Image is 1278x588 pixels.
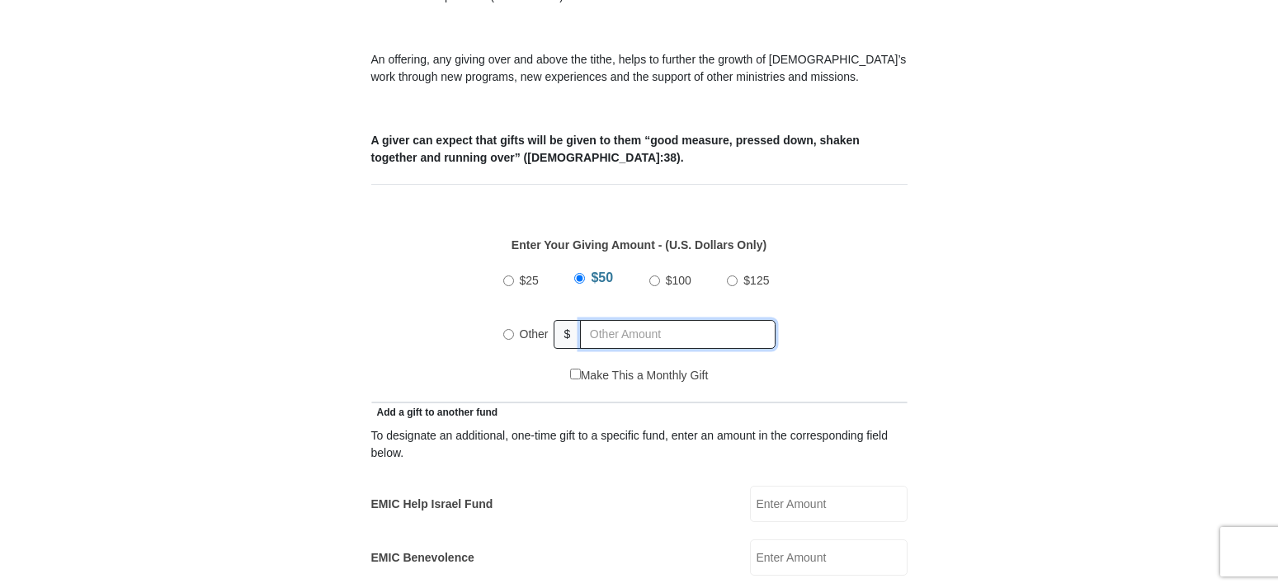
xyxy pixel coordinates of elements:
strong: Enter Your Giving Amount - (U.S. Dollars Only) [512,238,766,252]
span: $100 [666,274,691,287]
span: $ [554,320,582,349]
span: $125 [743,274,769,287]
span: Other [520,327,549,341]
span: Add a gift to another fund [371,407,498,418]
input: Enter Amount [750,486,908,522]
b: A giver can expect that gifts will be given to them “good measure, pressed down, shaken together ... [371,134,860,164]
span: $25 [520,274,539,287]
label: Make This a Monthly Gift [570,367,709,384]
input: Enter Amount [750,539,908,576]
label: EMIC Help Israel Fund [371,496,493,513]
input: Make This a Monthly Gift [570,369,581,379]
label: EMIC Benevolence [371,549,474,567]
div: To designate an additional, one-time gift to a specific fund, enter an amount in the correspondin... [371,427,908,462]
input: Other Amount [580,320,775,349]
p: An offering, any giving over and above the tithe, helps to further the growth of [DEMOGRAPHIC_DAT... [371,51,908,86]
span: $50 [591,270,613,285]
